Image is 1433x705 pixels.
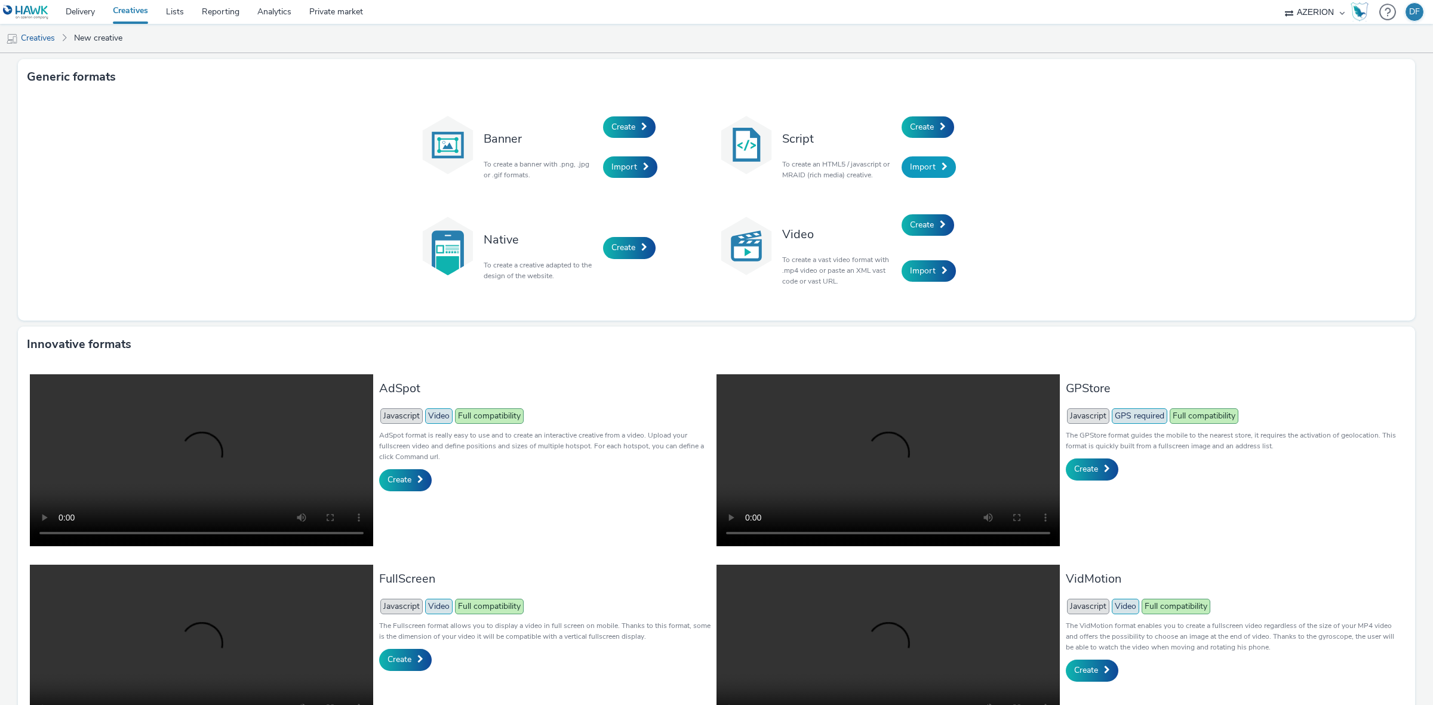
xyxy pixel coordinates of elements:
span: Create [910,121,934,133]
a: Create [603,116,656,138]
span: Full compatibility [455,599,524,614]
span: Create [611,242,635,253]
h3: AdSpot [379,380,711,396]
img: native.svg [418,216,478,276]
a: Create [603,237,656,258]
a: Import [603,156,657,178]
h3: FullScreen [379,571,711,587]
h3: Banner [484,131,597,147]
div: DF [1409,3,1420,21]
span: Javascript [1067,408,1109,424]
h3: Script [782,131,896,147]
span: Javascript [380,408,423,424]
span: Javascript [1067,599,1109,614]
p: The VidMotion format enables you to create a fullscreen video regardless of the size of your MP4 ... [1066,620,1397,652]
h3: Video [782,226,896,242]
p: AdSpot format is really easy to use and to create an interactive creative from a video. Upload yo... [379,430,711,462]
span: Video [1112,599,1139,614]
span: Video [425,599,453,614]
span: Javascript [380,599,423,614]
p: To create an HTML5 / javascript or MRAID (rich media) creative. [782,159,896,180]
img: video.svg [716,216,776,276]
p: To create a vast video format with .mp4 video or paste an XML vast code or vast URL. [782,254,896,287]
a: Create [902,116,954,138]
h3: Generic formats [27,68,116,86]
img: Hawk Academy [1351,2,1369,21]
span: GPS required [1112,408,1167,424]
img: banner.svg [418,115,478,175]
p: The GPStore format guides the mobile to the nearest store, it requires the activation of geolocat... [1066,430,1397,451]
a: New creative [68,24,128,53]
img: undefined Logo [3,5,49,20]
span: Import [611,161,637,173]
a: Import [902,156,956,178]
a: Create [1066,458,1118,480]
span: Full compatibility [1170,408,1238,424]
h3: VidMotion [1066,571,1397,587]
span: Import [910,161,936,173]
span: Create [910,219,934,230]
span: Full compatibility [1142,599,1210,614]
p: The Fullscreen format allows you to display a video in full screen on mobile. Thanks to this form... [379,620,711,642]
span: Create [1074,463,1098,475]
span: Full compatibility [455,408,524,424]
span: Video [425,408,453,424]
a: Create [1066,660,1118,681]
h3: Innovative formats [27,335,131,353]
p: To create a creative adapted to the design of the website. [484,260,597,281]
a: Hawk Academy [1351,2,1373,21]
a: Import [902,260,956,282]
a: Create [379,649,432,670]
span: Import [910,265,936,276]
h3: GPStore [1066,380,1397,396]
img: mobile [6,33,18,45]
h3: Native [484,232,597,248]
img: code.svg [716,115,776,175]
span: Create [611,121,635,133]
span: Create [388,654,411,665]
span: Create [1074,664,1098,676]
a: Create [379,469,432,491]
span: Create [388,474,411,485]
p: To create a banner with .png, .jpg or .gif formats. [484,159,597,180]
a: Create [902,214,954,236]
